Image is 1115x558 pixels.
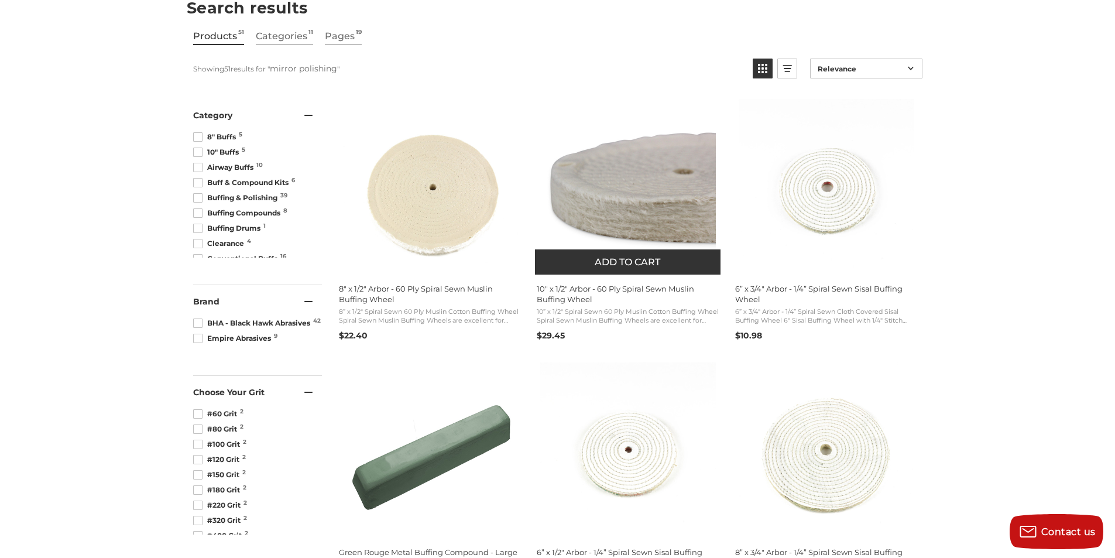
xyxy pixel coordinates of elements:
[337,99,523,345] a: 8
[339,283,522,304] span: 8" x 1/2" Arbor - 60 Ply Spiral Sewn Muslin Buffing Wheel
[777,59,797,78] a: View list mode
[753,59,773,78] a: View grid mode
[313,318,321,324] span: 42
[193,409,241,419] span: #60 Grit
[193,28,244,45] a: View Products Tab
[280,254,286,259] span: 16
[325,28,362,45] a: View Pages Tab
[283,208,287,214] span: 8
[308,28,313,44] span: 11
[239,132,242,138] span: 5
[193,424,241,434] span: #80 Grit
[193,500,244,511] span: #220 Grit
[193,177,292,188] span: Buff & Compound Kits
[243,485,246,491] span: 2
[193,530,245,541] span: #400 Grit
[735,330,762,341] span: $10.98
[242,470,246,475] span: 2
[537,307,719,326] span: 10” x 1/2" Spiral Sewn 60 Ply Muslin Cotton Buffing Wheel Spiral Sewn Muslin Buffing Wheels are e...
[240,409,243,415] span: 2
[242,147,245,153] span: 5
[193,193,281,203] span: Buffing & Polishing
[245,530,248,536] span: 2
[193,333,275,344] span: Empire Abrasives
[810,59,922,78] a: Sort options
[240,424,243,430] span: 2
[339,307,522,326] span: 8” x 1/2" Spiral Sewn 60 Ply Muslin Cotton Buffing Wheel Spiral Sewn Muslin Buffing Wheels are ex...
[535,99,721,345] a: 10
[193,318,314,328] span: BHA - Black Hawk Abrasives
[193,515,244,526] span: #320 Grit
[243,500,247,506] span: 2
[256,28,313,45] a: View Categories Tab
[193,439,243,450] span: #100 Grit
[342,362,518,538] img: Green Rouge Aluminum Buffing Compound
[818,64,904,73] span: Relevance
[193,387,265,398] span: Choose Your Grit
[356,28,362,44] span: 19
[193,162,257,173] span: Airway Buffs
[193,470,243,480] span: #150 Grit
[193,110,232,121] span: Category
[247,238,251,244] span: 4
[339,330,368,341] span: $22.40
[193,208,284,218] span: Buffing Compounds
[242,454,246,460] span: 2
[193,147,242,158] span: 10" Buffs
[274,333,277,339] span: 9
[280,193,287,198] span: 39
[193,296,219,307] span: Brand
[193,59,744,78] div: Showing results for " "
[193,254,281,264] span: Conventional Buffs
[537,330,565,341] span: $29.45
[193,238,248,249] span: Clearance
[224,64,231,73] b: 51
[193,454,243,465] span: #120 Grit
[735,283,918,304] span: 6” x 3/4" Arbor - 1/4” Spiral Sewn Sisal Buffing Wheel
[193,132,239,142] span: 8" Buffs
[735,307,918,326] span: 6” x 3/4" Arbor - 1/4” Spiral Sewn Cloth Covered Sisal Buffing Wheel 6" Sisal Buffing Wheel with ...
[193,223,264,234] span: Buffing Drums
[535,249,720,275] button: Add to cart
[537,283,719,304] span: 10" x 1/2" Arbor - 60 Ply Spiral Sewn Muslin Buffing Wheel
[1010,514,1103,549] button: Contact us
[243,439,246,445] span: 2
[256,162,263,168] span: 10
[193,485,243,495] span: #180 Grit
[263,223,266,229] span: 1
[238,28,244,44] span: 51
[733,99,920,345] a: 6” x 3/4
[243,515,247,521] span: 2
[1041,526,1096,538] span: Contact us
[291,177,295,183] span: 6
